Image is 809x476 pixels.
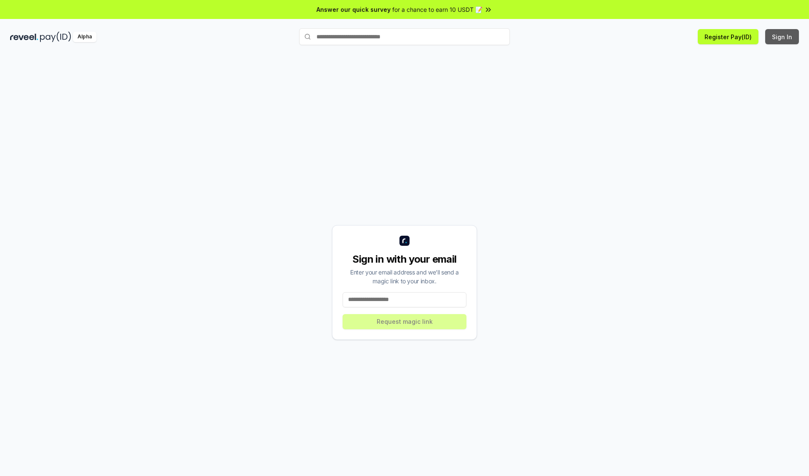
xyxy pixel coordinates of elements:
[10,32,38,42] img: reveel_dark
[343,268,466,285] div: Enter your email address and we’ll send a magic link to your inbox.
[765,29,799,44] button: Sign In
[392,5,482,14] span: for a chance to earn 10 USDT 📝
[698,29,758,44] button: Register Pay(ID)
[343,253,466,266] div: Sign in with your email
[399,236,410,246] img: logo_small
[316,5,391,14] span: Answer our quick survey
[40,32,71,42] img: pay_id
[73,32,96,42] div: Alpha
